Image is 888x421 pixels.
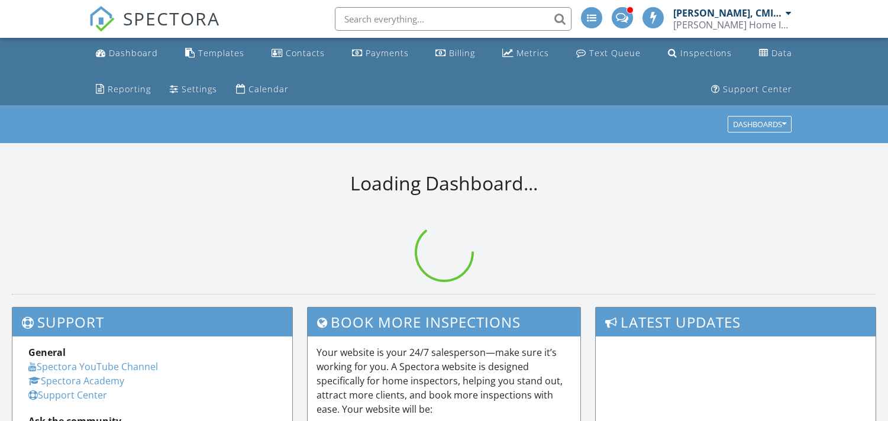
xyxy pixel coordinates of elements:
[498,43,554,64] a: Metrics
[12,307,292,336] h3: Support
[347,43,414,64] a: Payments
[89,6,115,32] img: The Best Home Inspection Software - Spectora
[91,79,156,101] a: Reporting
[754,43,797,64] a: Data
[680,47,732,59] div: Inspections
[589,47,641,59] div: Text Queue
[180,43,249,64] a: Templates
[109,47,158,59] div: Dashboard
[571,43,645,64] a: Text Queue
[335,7,571,31] input: Search everything...
[728,116,792,133] button: Dashboards
[123,6,220,31] span: SPECTORA
[91,43,163,64] a: Dashboard
[733,121,786,129] div: Dashboards
[28,360,158,373] a: Spectora YouTube Channel
[596,307,876,336] h3: Latest Updates
[198,47,244,59] div: Templates
[108,83,151,95] div: Reporting
[286,47,325,59] div: Contacts
[248,83,289,95] div: Calendar
[231,79,293,101] a: Calendar
[28,388,107,401] a: Support Center
[366,47,409,59] div: Payments
[267,43,330,64] a: Contacts
[449,47,475,59] div: Billing
[28,374,124,387] a: Spectora Academy
[317,345,571,416] p: Your website is your 24/7 salesperson—make sure it’s working for you. A Spectora website is desig...
[89,16,220,41] a: SPECTORA
[516,47,549,59] div: Metrics
[771,47,792,59] div: Data
[308,307,580,336] h3: Book More Inspections
[431,43,480,64] a: Billing
[673,19,792,31] div: Nickelsen Home Inspections, LLC
[723,83,792,95] div: Support Center
[28,346,66,359] strong: General
[706,79,797,101] a: Support Center
[165,79,222,101] a: Settings
[673,7,783,19] div: [PERSON_NAME], CMI, ACI, CPI
[182,83,217,95] div: Settings
[663,43,737,64] a: Inspections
